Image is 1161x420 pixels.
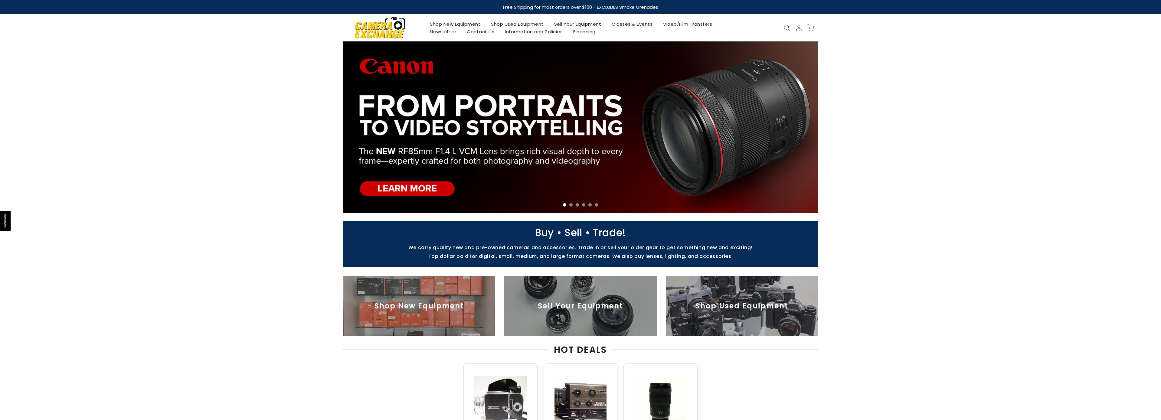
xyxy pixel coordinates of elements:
[549,20,607,28] a: Sell Your Equipment
[503,4,658,10] strong: Free Shipping for most orders over $100 - EXCLUDES Smoke Grenades
[425,20,486,28] a: Shop New Equipment
[425,28,462,35] a: Newsletter
[462,28,500,35] a: Contact Us
[340,245,821,250] p: We carry quality new and pre-owned cameras and accessories. Trade in or sell your older gear to g...
[563,203,566,207] li: Page dot 1
[500,28,568,35] a: Information and Policies
[582,203,585,207] li: Page dot 4
[340,253,821,259] p: Top dollar paid for digital, small, medium, and large format cameras. We also buy lenses, lightin...
[569,203,573,207] li: Page dot 2
[486,20,549,28] a: Shop Used Equipment
[568,28,601,35] a: Financing
[595,203,598,207] li: Page dot 6
[607,20,658,28] a: Classes & Events
[340,230,821,236] p: Buy • Sell • Trade!
[576,203,579,207] li: Page dot 3
[658,20,718,28] a: Video/Film Transfers
[549,345,612,354] span: HOT DEALS
[588,203,592,207] li: Page dot 5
